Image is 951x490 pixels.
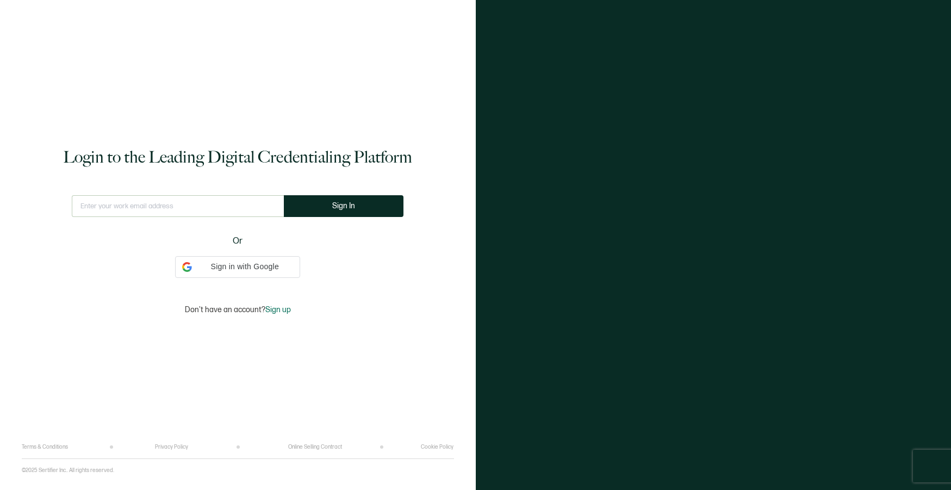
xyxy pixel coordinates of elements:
[175,256,300,278] div: Sign in with Google
[421,444,453,450] a: Cookie Policy
[332,202,355,210] span: Sign In
[22,467,114,474] p: ©2025 Sertifier Inc.. All rights reserved.
[265,305,291,314] span: Sign up
[196,261,293,272] span: Sign in with Google
[155,444,188,450] a: Privacy Policy
[185,305,291,314] p: Don't have an account?
[233,234,243,248] span: Or
[284,195,403,217] button: Sign In
[63,146,412,168] h1: Login to the Leading Digital Credentialing Platform
[288,444,342,450] a: Online Selling Contract
[72,195,284,217] input: Enter your work email address
[22,444,68,450] a: Terms & Conditions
